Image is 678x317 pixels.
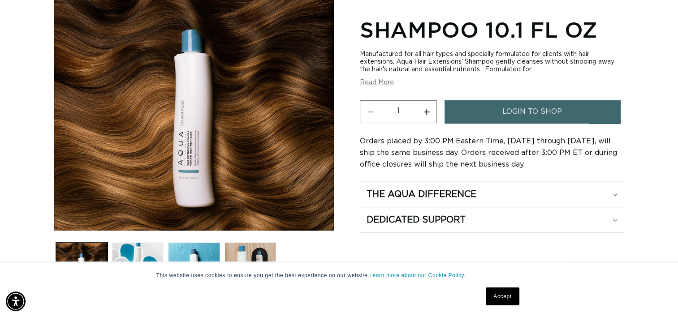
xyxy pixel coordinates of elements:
button: Load image 4 in gallery view [225,242,276,294]
h2: The Aqua Difference [367,188,476,200]
span: login to shop [502,100,562,123]
span: Orders placed by 3:00 PM Eastern Time, [DATE] through [DATE], will ship the same business day. Or... [360,137,617,168]
a: login to shop [445,100,620,123]
button: Load image 2 in gallery view [112,242,164,294]
summary: Dedicated Support [360,207,624,232]
p: This website uses cookies to ensure you get the best experience on our website. [156,271,522,279]
button: Load image 3 in gallery view [168,242,220,294]
div: Accessibility Menu [6,291,26,311]
a: Learn more about our Cookie Policy. [369,272,466,278]
h1: Shampoo 10.1 fl oz [360,16,624,43]
a: Accept [486,287,519,305]
summary: The Aqua Difference [360,182,624,207]
button: Load image 1 in gallery view [56,242,108,294]
div: Manufactured for all hair types and specially formulated for clients with hair extensions, Aqua H... [360,51,624,73]
h2: Dedicated Support [367,214,466,226]
button: Read More [360,79,394,86]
